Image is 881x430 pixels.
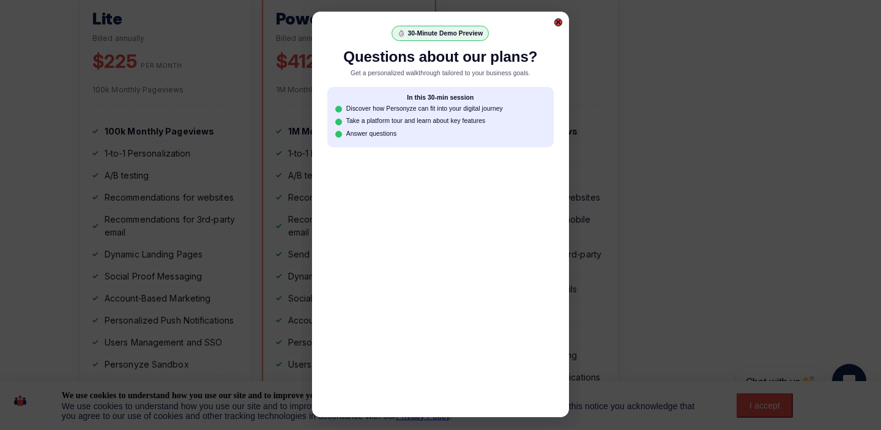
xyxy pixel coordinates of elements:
[327,69,553,79] div: Get a personalized walkthrough tailored to your business goals.
[346,117,486,124] div: Take a platform tour and learn about key features
[554,18,563,27] div: Close
[407,30,483,37] div: 30-Minute Demo Preview
[398,30,404,36] img: ⏱
[327,48,553,65] div: Questions about our plans?
[335,94,546,101] div: In this 30-min session
[346,105,503,112] div: Discover how Personyze can fit into your digital journey
[346,130,396,137] div: Answer questions
[327,161,553,407] iframe: Select a Date & Time - Calendly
